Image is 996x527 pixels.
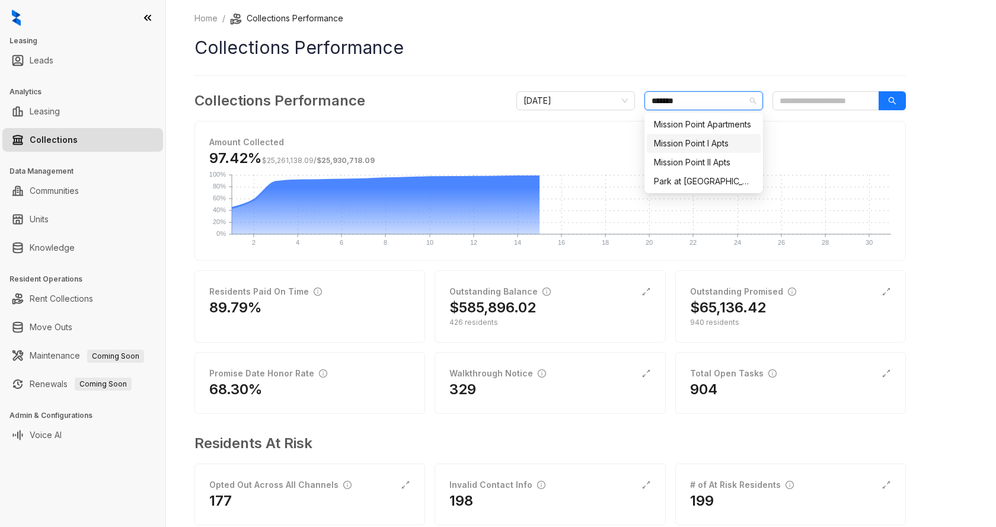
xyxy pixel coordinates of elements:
[2,287,163,311] li: Rent Collections
[523,92,628,110] span: October 2025
[654,156,754,169] div: Mission Point II Apts
[646,239,653,246] text: 20
[602,239,609,246] text: 18
[2,207,163,231] li: Units
[426,239,433,246] text: 10
[788,288,796,296] span: info-circle
[778,239,785,246] text: 26
[9,274,165,285] h3: Resident Operations
[30,128,78,152] a: Collections
[213,218,226,225] text: 20%
[882,369,891,378] span: expand-alt
[2,372,163,396] li: Renewals
[690,367,777,380] div: Total Open Tasks
[30,372,132,396] a: RenewalsComing Soon
[654,118,754,131] div: Mission Point Apartments
[888,97,896,105] span: search
[209,298,262,317] h2: 89.79%
[9,87,165,97] h3: Analytics
[216,230,226,237] text: 0%
[194,34,906,61] h1: Collections Performance
[30,236,75,260] a: Knowledge
[192,12,220,25] a: Home
[30,49,53,72] a: Leads
[449,317,650,328] div: 426 residents
[2,423,163,447] li: Voice AI
[558,239,565,246] text: 16
[514,239,521,246] text: 14
[537,481,545,489] span: info-circle
[449,380,476,399] h2: 329
[882,480,891,490] span: expand-alt
[647,172,761,191] div: Park at Mission Hills
[2,49,163,72] li: Leads
[296,239,299,246] text: 4
[9,36,165,46] h3: Leasing
[209,491,232,510] h2: 177
[222,12,225,25] li: /
[75,378,132,391] span: Coming Soon
[209,171,226,178] text: 100%
[882,287,891,296] span: expand-alt
[654,137,754,150] div: Mission Point I Apts
[690,285,796,298] div: Outstanding Promised
[2,236,163,260] li: Knowledge
[449,298,536,317] h2: $585,896.02
[690,478,794,491] div: # of At Risk Residents
[314,288,322,296] span: info-circle
[319,369,327,378] span: info-circle
[542,288,551,296] span: info-circle
[230,12,343,25] li: Collections Performance
[734,239,741,246] text: 24
[647,153,761,172] div: Mission Point II Apts
[690,380,717,399] h2: 904
[449,285,551,298] div: Outstanding Balance
[384,239,387,246] text: 8
[209,149,375,168] h3: 97.42%
[209,367,327,380] div: Promise Date Honor Rate
[213,194,226,202] text: 60%
[30,100,60,123] a: Leasing
[30,179,79,203] a: Communities
[449,491,473,510] h2: 198
[641,369,651,378] span: expand-alt
[654,175,754,188] div: Park at [GEOGRAPHIC_DATA]
[209,478,352,491] div: Opted Out Across All Channels
[822,239,829,246] text: 28
[213,206,226,213] text: 40%
[641,480,651,490] span: expand-alt
[262,156,314,165] span: $25,261,138.09
[340,239,343,246] text: 6
[209,137,284,147] strong: Amount Collected
[647,134,761,153] div: Mission Point I Apts
[30,287,93,311] a: Rent Collections
[538,369,546,378] span: info-circle
[2,179,163,203] li: Communities
[690,317,891,328] div: 940 residents
[343,481,352,489] span: info-circle
[9,166,165,177] h3: Data Management
[213,183,226,190] text: 80%
[690,491,714,510] h2: 199
[866,239,873,246] text: 30
[647,115,761,134] div: Mission Point Apartments
[690,298,766,317] h2: $65,136.42
[209,380,263,399] h2: 68.30%
[194,433,896,454] h3: Residents At Risk
[449,367,546,380] div: Walkthrough Notice
[401,480,410,490] span: expand-alt
[209,285,322,298] div: Residents Paid On Time
[317,156,375,165] span: $25,930,718.09
[194,90,365,111] h3: Collections Performance
[470,239,477,246] text: 12
[786,481,794,489] span: info-circle
[262,156,375,165] span: /
[30,207,49,231] a: Units
[2,100,163,123] li: Leasing
[30,423,62,447] a: Voice AI
[30,315,72,339] a: Move Outs
[449,478,545,491] div: Invalid Contact Info
[2,344,163,368] li: Maintenance
[2,128,163,152] li: Collections
[2,315,163,339] li: Move Outs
